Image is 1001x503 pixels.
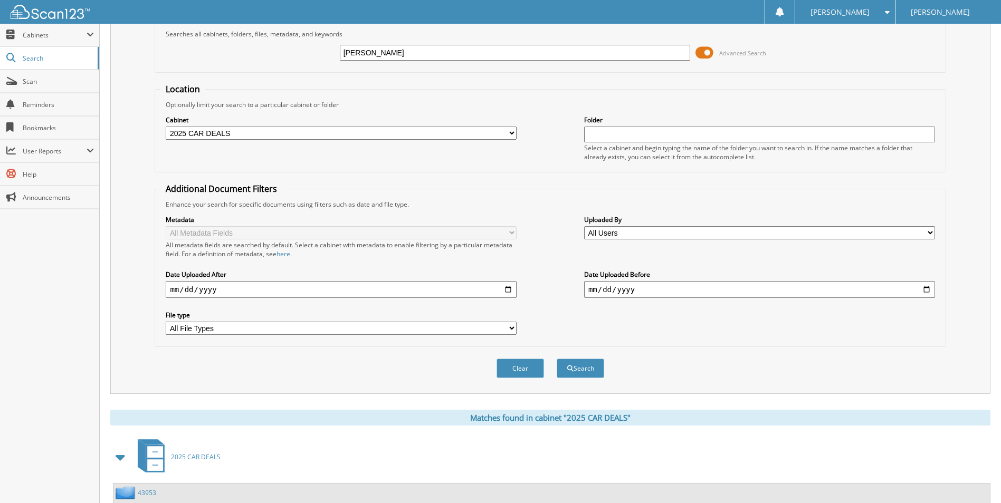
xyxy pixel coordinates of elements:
[557,359,604,378] button: Search
[277,249,290,258] a: here
[160,83,205,95] legend: Location
[166,281,517,298] input: start
[23,77,94,86] span: Scan
[160,30,940,38] div: Searches all cabinets, folders, files, metadata, and keywords
[23,31,87,40] span: Cabinets
[166,115,517,124] label: Cabinet
[584,115,935,124] label: Folder
[719,49,766,57] span: Advanced Search
[116,486,138,499] img: folder2.png
[166,311,517,320] label: File type
[23,54,92,63] span: Search
[171,452,221,461] span: 2025 CAR DEALS
[131,436,221,478] a: 2025 CAR DEALS
[23,123,94,132] span: Bookmarks
[584,215,935,224] label: Uploaded By
[160,200,940,209] div: Enhance your search for specific documents using filters such as date and file type.
[911,9,970,15] span: [PERSON_NAME]
[584,281,935,298] input: end
[23,193,94,202] span: Announcements
[811,9,870,15] span: [PERSON_NAME]
[166,240,517,258] div: All metadata fields are searched by default. Select a cabinet with metadata to enable filtering b...
[948,452,1001,503] iframe: Chat Widget
[160,100,940,109] div: Optionally limit your search to a particular cabinet or folder
[23,170,94,179] span: Help
[138,488,156,497] a: 43953
[584,143,935,161] div: Select a cabinet and begin typing the name of the folder you want to search in. If the name match...
[110,410,990,425] div: Matches found in cabinet "2025 CAR DEALS"
[11,5,90,19] img: scan123-logo-white.svg
[160,183,282,195] legend: Additional Document Filters
[497,359,544,378] button: Clear
[166,270,517,279] label: Date Uploaded After
[166,215,517,224] label: Metadata
[584,270,935,279] label: Date Uploaded Before
[23,100,94,109] span: Reminders
[23,147,87,156] span: User Reports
